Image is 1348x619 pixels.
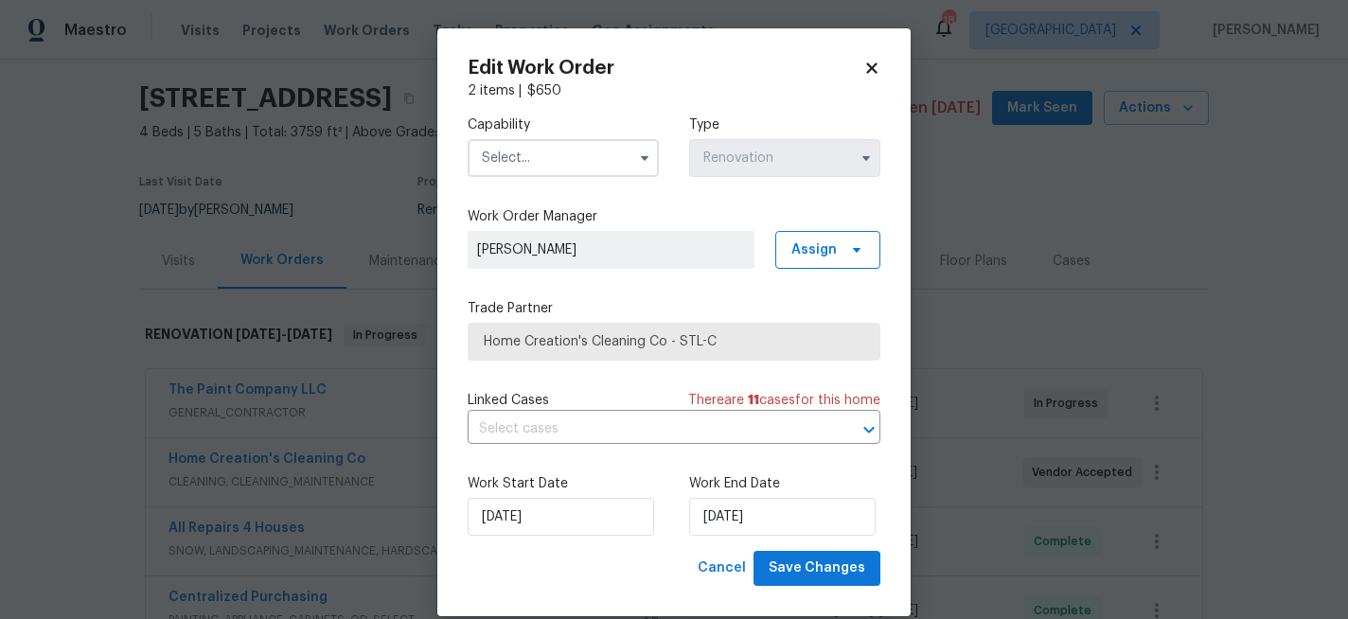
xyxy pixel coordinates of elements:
[688,391,880,410] span: There are case s for this home
[527,84,561,97] span: $ 650
[855,147,878,169] button: Show options
[468,115,659,134] label: Capability
[468,81,880,100] div: 2 items |
[468,415,827,444] input: Select cases
[689,139,880,177] input: Select...
[791,240,837,259] span: Assign
[748,394,759,407] span: 11
[689,474,880,493] label: Work End Date
[689,498,876,536] input: M/D/YYYY
[484,332,864,351] span: Home Creation's Cleaning Co - STL-C
[689,115,880,134] label: Type
[468,391,549,410] span: Linked Cases
[468,59,863,78] h2: Edit Work Order
[477,240,745,259] span: [PERSON_NAME]
[769,557,865,580] span: Save Changes
[698,557,746,580] span: Cancel
[633,147,656,169] button: Show options
[690,551,754,586] button: Cancel
[468,139,659,177] input: Select...
[468,299,880,318] label: Trade Partner
[468,474,659,493] label: Work Start Date
[856,416,882,443] button: Open
[468,207,880,226] label: Work Order Manager
[754,551,880,586] button: Save Changes
[468,498,654,536] input: M/D/YYYY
